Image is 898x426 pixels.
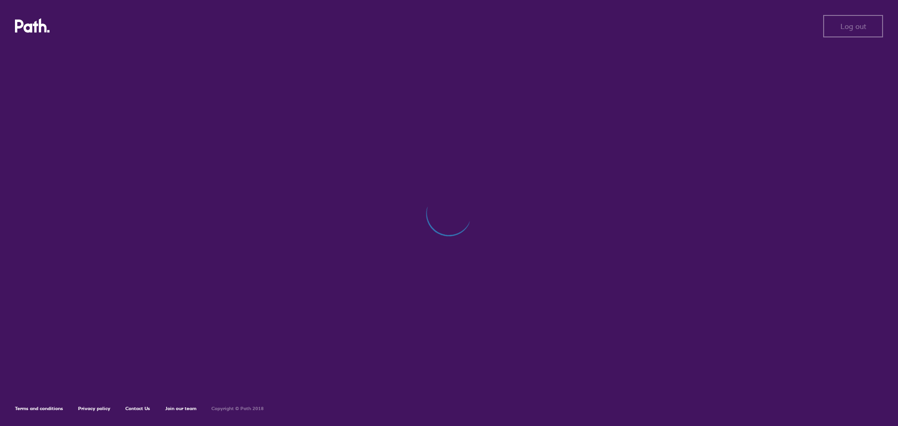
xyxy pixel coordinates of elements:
[125,405,150,412] a: Contact Us
[15,405,63,412] a: Terms and conditions
[78,405,110,412] a: Privacy policy
[211,406,264,412] h6: Copyright © Path 2018
[165,405,196,412] a: Join our team
[840,22,866,30] span: Log out
[823,15,883,37] button: Log out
